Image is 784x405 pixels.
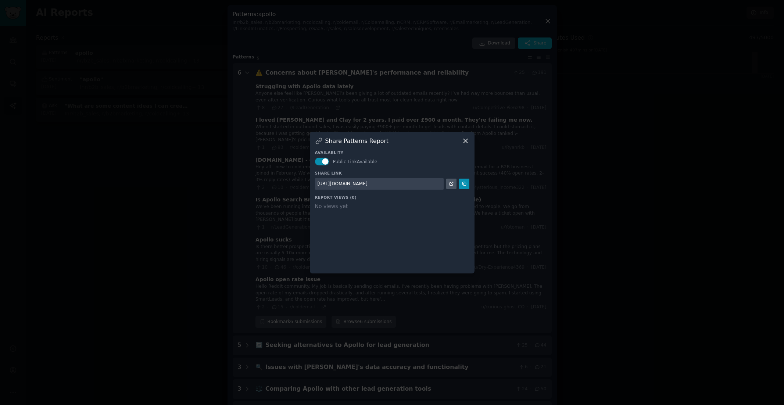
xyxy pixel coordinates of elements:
[315,202,469,210] div: No views yet
[315,150,469,155] h3: Availablity
[315,171,469,176] h3: Share Link
[325,137,389,145] h3: Share Patterns Report
[318,181,368,187] div: [URL][DOMAIN_NAME]
[315,195,469,200] h3: Report Views ( 0 )
[333,159,377,164] span: Public Link Available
